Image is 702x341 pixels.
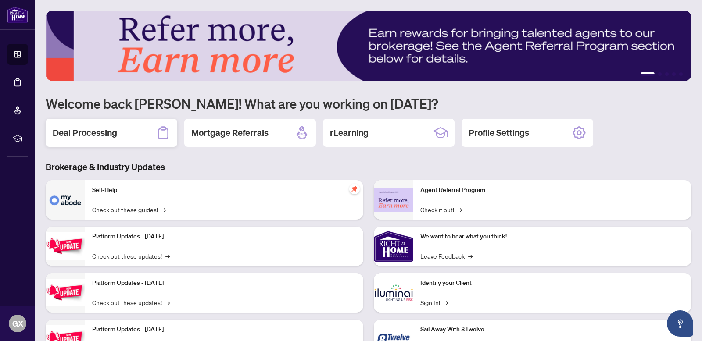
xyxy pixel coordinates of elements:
img: Agent Referral Program [374,188,413,212]
h1: Welcome back [PERSON_NAME]! What are you working on [DATE]? [46,95,691,112]
p: Platform Updates - [DATE] [92,325,356,334]
span: GX [12,317,23,330]
button: 4 [672,72,676,76]
p: Identify your Client [420,278,684,288]
span: → [444,298,448,307]
p: Sail Away With 8Twelve [420,325,684,334]
img: logo [7,7,28,23]
button: 5 [679,72,683,76]
img: Platform Updates - July 8, 2025 [46,279,85,306]
button: 1 [641,72,655,76]
span: → [165,251,170,261]
a: Check it out!→ [420,205,462,214]
button: Open asap [667,310,693,337]
img: We want to hear what you think! [374,227,413,266]
a: Check out these guides!→ [92,205,166,214]
button: 2 [658,72,662,76]
img: Slide 0 [46,11,691,81]
a: Leave Feedback→ [420,251,473,261]
button: 3 [665,72,669,76]
img: Platform Updates - July 21, 2025 [46,232,85,260]
p: We want to hear what you think! [420,232,684,242]
p: Agent Referral Program [420,185,684,195]
span: → [468,251,473,261]
h2: Deal Processing [53,127,117,139]
h3: Brokerage & Industry Updates [46,161,691,173]
a: Check out these updates!→ [92,251,170,261]
a: Check out these updates!→ [92,298,170,307]
span: → [161,205,166,214]
h2: Profile Settings [469,127,529,139]
img: Identify your Client [374,273,413,313]
span: pushpin [349,184,360,194]
h2: rLearning [330,127,369,139]
p: Self-Help [92,185,356,195]
h2: Mortgage Referrals [191,127,269,139]
span: → [165,298,170,307]
p: Platform Updates - [DATE] [92,232,356,242]
span: → [458,205,462,214]
img: Self-Help [46,180,85,220]
p: Platform Updates - [DATE] [92,278,356,288]
a: Sign In!→ [420,298,448,307]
